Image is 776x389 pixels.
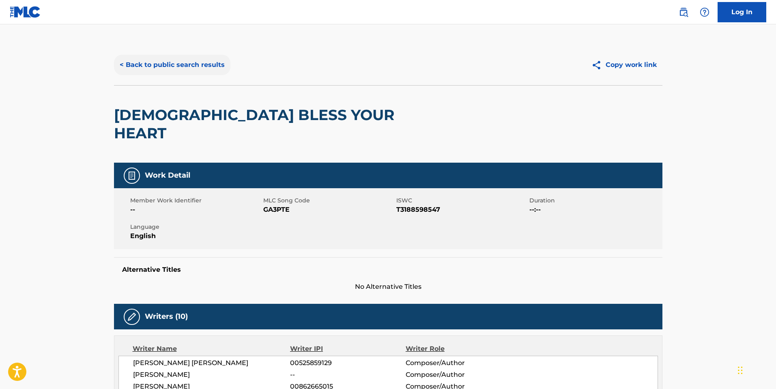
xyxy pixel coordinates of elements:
[114,55,230,75] button: < Back to public search results
[145,171,190,180] h5: Work Detail
[718,2,766,22] a: Log In
[130,205,261,215] span: --
[406,358,511,368] span: Composer/Author
[529,196,660,205] span: Duration
[290,370,405,380] span: --
[145,312,188,321] h5: Writers (10)
[290,344,406,354] div: Writer IPI
[122,266,654,274] h5: Alternative Titles
[127,312,137,322] img: Writers
[130,196,261,205] span: Member Work Identifier
[735,350,776,389] iframe: Chat Widget
[133,344,290,354] div: Writer Name
[263,196,394,205] span: MLC Song Code
[130,231,261,241] span: English
[591,60,606,70] img: Copy work link
[133,358,290,368] span: [PERSON_NAME] [PERSON_NAME]
[586,55,662,75] button: Copy work link
[263,205,394,215] span: GA3PTE
[696,4,713,20] div: Help
[738,358,743,383] div: Drag
[10,6,41,18] img: MLC Logo
[114,106,443,142] h2: [DEMOGRAPHIC_DATA] BLESS YOUR HEART
[133,370,290,380] span: [PERSON_NAME]
[127,171,137,181] img: Work Detail
[114,282,662,292] span: No Alternative Titles
[700,7,709,17] img: help
[396,196,527,205] span: ISWC
[396,205,527,215] span: T3188598547
[406,344,511,354] div: Writer Role
[130,223,261,231] span: Language
[529,205,660,215] span: --:--
[675,4,692,20] a: Public Search
[406,370,511,380] span: Composer/Author
[679,7,688,17] img: search
[290,358,405,368] span: 00525859129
